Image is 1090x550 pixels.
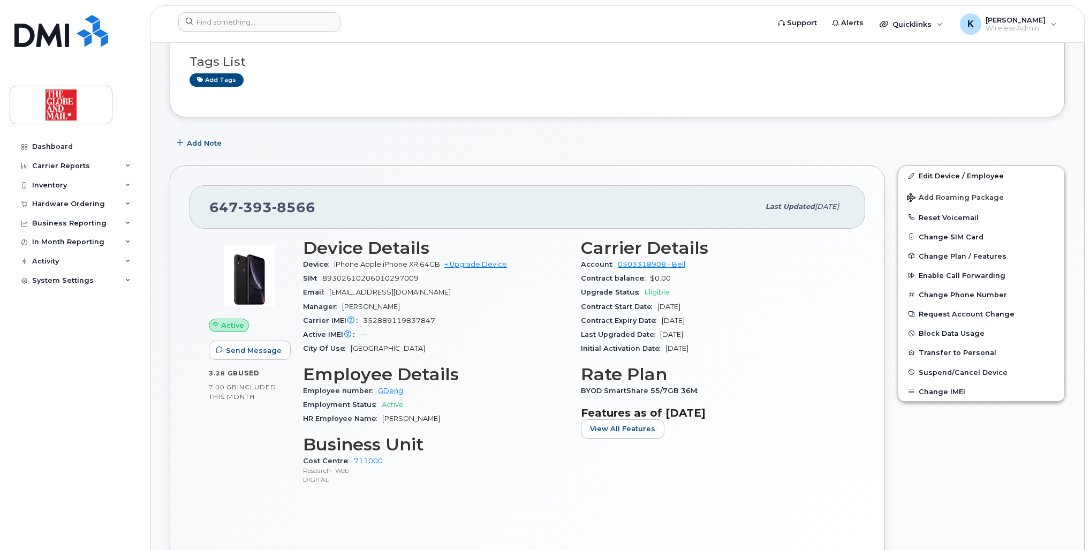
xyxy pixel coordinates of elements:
[303,330,360,338] span: Active IMEI
[382,401,404,409] span: Active
[354,457,383,465] a: 711000
[657,303,680,311] span: [DATE]
[898,208,1064,227] button: Reset Voicemail
[209,341,291,360] button: Send Message
[581,330,660,338] span: Last Upgraded Date
[303,317,363,325] span: Carrier IMEI
[303,387,378,395] span: Employee number
[898,363,1064,382] button: Suspend/Cancel Device
[581,344,665,352] span: Initial Activation Date
[226,345,282,356] span: Send Message
[590,424,655,434] span: View All Features
[382,415,440,423] span: [PERSON_NAME]
[841,18,864,28] span: Alerts
[303,260,334,268] span: Device
[329,288,451,296] span: [EMAIL_ADDRESS][DOMAIN_NAME]
[187,138,222,148] span: Add Note
[209,370,238,377] span: 3.28 GB
[581,406,846,419] h3: Features as of [DATE]
[787,18,817,28] span: Support
[898,166,1064,185] a: Edit Device / Employee
[919,368,1008,376] span: Suspend/Cancel Device
[303,344,351,352] span: City Of Use
[444,260,507,268] a: + Upgrade Device
[907,193,1004,204] span: Add Roaming Package
[898,246,1064,266] button: Change Plan / Features
[217,244,282,308] img: image20231002-3703462-1qb80zy.jpeg
[334,260,440,268] span: iPhone Apple iPhone XR 64GB
[303,466,568,475] p: Research- Web
[986,24,1046,33] span: Wireless Admin
[363,317,435,325] span: 352889119837847
[378,387,403,395] a: GDeng
[303,365,568,384] h3: Employee Details
[650,274,671,282] span: $0.00
[303,415,382,423] span: HR Employee Name
[170,133,231,153] button: Add Note
[770,12,824,34] a: Support
[660,330,683,338] span: [DATE]
[898,227,1064,246] button: Change SIM Card
[303,288,329,296] span: Email
[581,288,645,296] span: Upgrade Status
[238,199,272,215] span: 393
[581,274,650,282] span: Contract balance
[303,457,354,465] span: Cost Centre
[898,382,1064,401] button: Change IMEI
[662,317,685,325] span: [DATE]
[303,274,322,282] span: SIM
[303,238,568,258] h3: Device Details
[209,383,276,401] span: included this month
[986,16,1046,24] span: [PERSON_NAME]
[190,73,244,87] a: Add tags
[190,55,1045,69] h3: Tags List
[303,475,568,484] p: DIGITAL
[898,304,1064,323] button: Request Account Change
[766,202,815,210] span: Last updated
[178,12,340,32] input: Find something...
[898,343,1064,362] button: Transfer to Personal
[952,13,1064,35] div: Keith
[581,365,846,384] h3: Rate Plan
[209,383,237,391] span: 7.00 GB
[272,199,315,215] span: 8566
[303,435,568,454] h3: Business Unit
[824,12,871,34] a: Alerts
[221,320,244,330] span: Active
[919,252,1006,260] span: Change Plan / Features
[581,303,657,311] span: Contract Start Date
[581,238,846,258] h3: Carrier Details
[815,202,839,210] span: [DATE]
[351,344,425,352] span: [GEOGRAPHIC_DATA]
[665,344,688,352] span: [DATE]
[898,186,1064,208] button: Add Roaming Package
[238,369,260,377] span: used
[872,13,950,35] div: Quicklinks
[967,18,974,31] span: K
[322,274,419,282] span: 89302610206010297009
[581,419,664,439] button: View All Features
[581,260,618,268] span: Account
[919,272,1005,280] span: Enable Call Forwarding
[303,303,342,311] span: Manager
[581,387,703,395] span: BYOD SmartShare 55/7GB 36M
[581,317,662,325] span: Contract Expiry Date
[892,20,932,28] span: Quicklinks
[303,401,382,409] span: Employment Status
[360,330,367,338] span: —
[618,260,685,268] a: 0503318908 - Bell
[209,199,315,215] span: 647
[898,266,1064,285] button: Enable Call Forwarding
[645,288,670,296] span: Eligible
[342,303,400,311] span: [PERSON_NAME]
[898,323,1064,343] button: Block Data Usage
[898,285,1064,304] button: Change Phone Number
